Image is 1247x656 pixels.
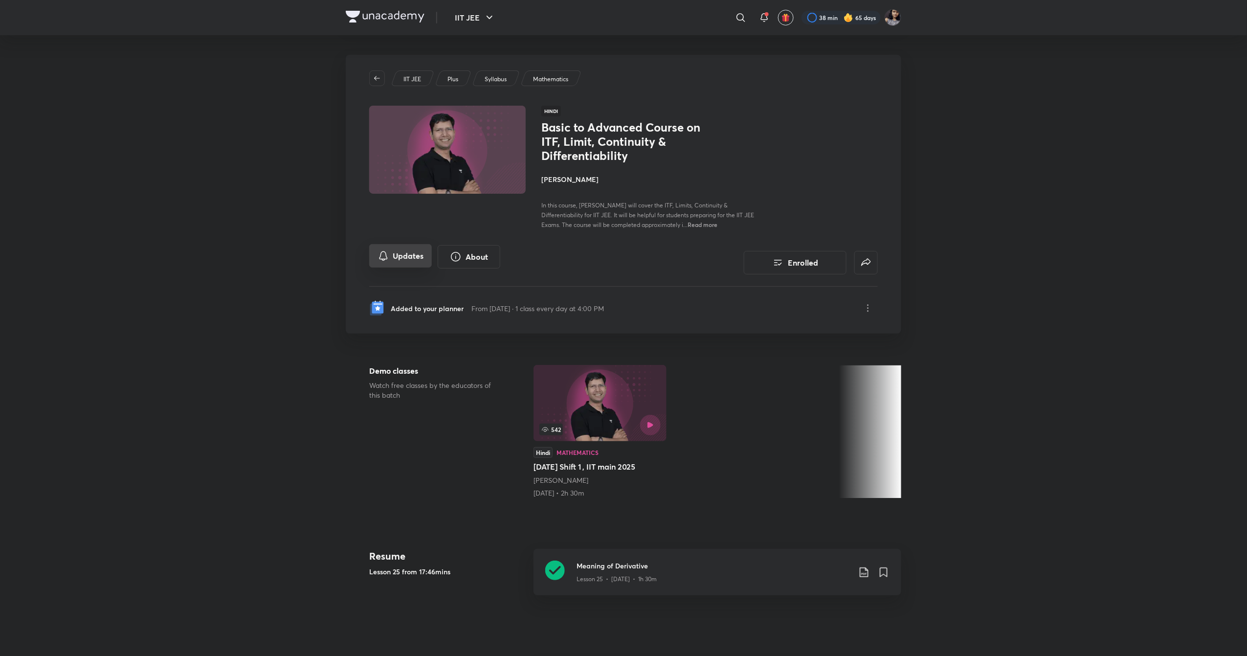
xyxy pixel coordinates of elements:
a: Plus [446,75,460,84]
p: From [DATE] · 1 class every day at 4:00 PM [471,303,604,314]
a: Meaning of DerivativeLesson 25 • [DATE] • 1h 30m [534,549,901,607]
button: false [854,251,878,274]
p: Syllabus [485,75,507,84]
h4: Resume [369,549,526,564]
button: IIT JEE [449,8,501,27]
button: avatar [778,10,794,25]
p: IIT JEE [403,75,421,84]
img: Rakhi Sharma [885,9,901,26]
button: Updates [369,244,432,268]
h5: Lesson 25 from 17:46mins [369,566,526,577]
button: Enrolled [744,251,846,274]
div: Mathematics [557,450,599,455]
div: 31st Mar • 2h 30m [534,488,667,498]
p: Watch free classes by the educators of this batch [369,381,502,400]
div: Manoj Chauhan [534,475,667,485]
p: Plus [447,75,458,84]
a: Syllabus [483,75,509,84]
button: About [438,245,500,269]
p: Mathematics [533,75,568,84]
h4: [PERSON_NAME] [541,174,760,184]
span: 542 [539,424,563,435]
h5: Demo classes [369,365,502,377]
img: Thumbnail [368,105,527,195]
a: 28 January Shift 1 , IIT main 2025 [534,365,667,498]
div: Hindi [534,447,553,458]
a: [PERSON_NAME] [534,475,588,485]
p: Lesson 25 • [DATE] • 1h 30m [577,575,657,584]
a: IIT JEE [402,75,423,84]
a: Company Logo [346,11,424,25]
span: Read more [688,221,717,228]
h5: [DATE] Shift 1 , IIT main 2025 [534,461,667,473]
img: avatar [781,13,790,22]
span: Hindi [541,106,561,116]
img: streak [844,13,853,23]
h3: Meaning of Derivative [577,561,850,571]
h1: Basic to Advanced Course on ITF, Limit, Continuity & Differentiability [541,120,701,162]
a: Mathematics [532,75,570,84]
a: 542HindiMathematics[DATE] Shift 1 , IIT main 2025[PERSON_NAME][DATE] • 2h 30m [534,365,667,498]
span: In this course, [PERSON_NAME] will cover the ITF, Limits, Continuity & Differentiability for IIT ... [541,202,754,228]
p: Added to your planner [391,303,464,314]
img: Company Logo [346,11,424,23]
